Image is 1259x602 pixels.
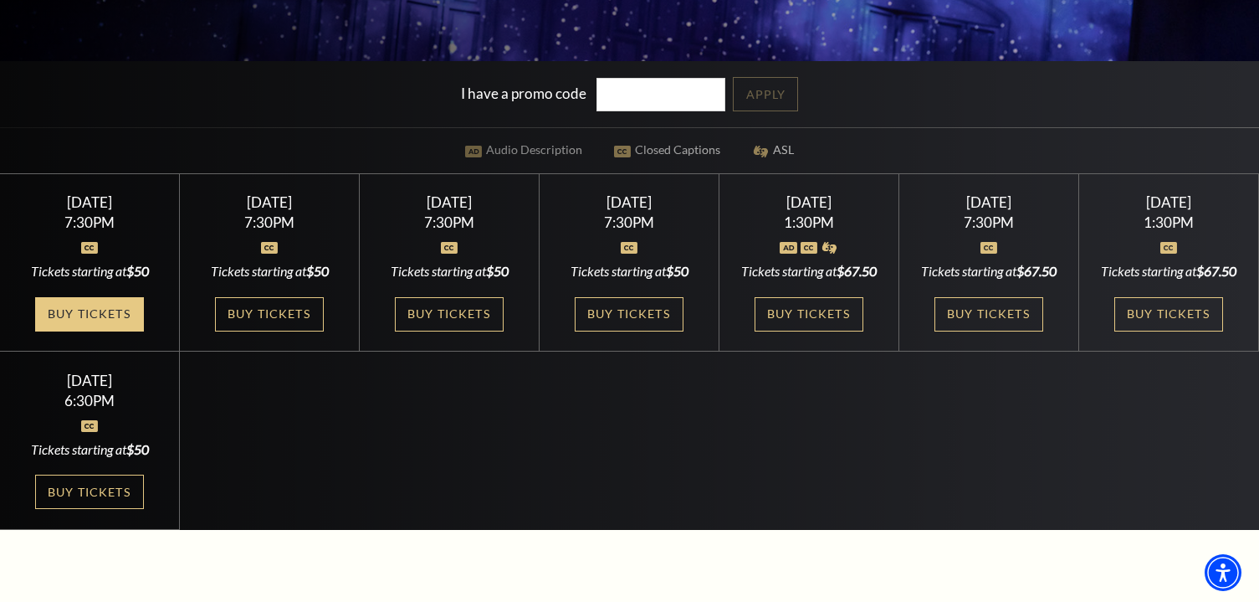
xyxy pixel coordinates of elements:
[200,262,340,280] div: Tickets starting at
[20,440,160,459] div: Tickets starting at
[20,372,160,389] div: [DATE]
[740,193,879,211] div: [DATE]
[560,193,699,211] div: [DATE]
[1016,263,1057,279] span: $67.50
[1196,263,1236,279] span: $67.50
[1099,262,1239,280] div: Tickets starting at
[1099,215,1239,229] div: 1:30PM
[740,215,879,229] div: 1:30PM
[395,297,504,332] a: Buy Tickets
[486,263,509,279] span: $50
[461,84,586,101] label: I have a promo code
[380,215,519,229] div: 7:30PM
[20,262,160,280] div: Tickets starting at
[919,262,1059,280] div: Tickets starting at
[35,475,144,509] a: Buy Tickets
[126,441,149,457] span: $50
[1205,554,1241,591] div: Accessibility Menu
[380,262,519,280] div: Tickets starting at
[200,215,340,229] div: 7:30PM
[306,263,329,279] span: $50
[380,193,519,211] div: [DATE]
[919,215,1059,229] div: 7:30PM
[755,297,863,332] a: Buy Tickets
[126,263,149,279] span: $50
[1114,297,1223,332] a: Buy Tickets
[560,262,699,280] div: Tickets starting at
[200,193,340,211] div: [DATE]
[1099,193,1239,211] div: [DATE]
[560,215,699,229] div: 7:30PM
[20,394,160,408] div: 6:30PM
[20,193,160,211] div: [DATE]
[575,297,683,332] a: Buy Tickets
[837,263,877,279] span: $67.50
[919,193,1059,211] div: [DATE]
[215,297,324,332] a: Buy Tickets
[35,297,144,332] a: Buy Tickets
[20,215,160,229] div: 7:30PM
[740,262,879,280] div: Tickets starting at
[666,263,688,279] span: $50
[934,297,1043,332] a: Buy Tickets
